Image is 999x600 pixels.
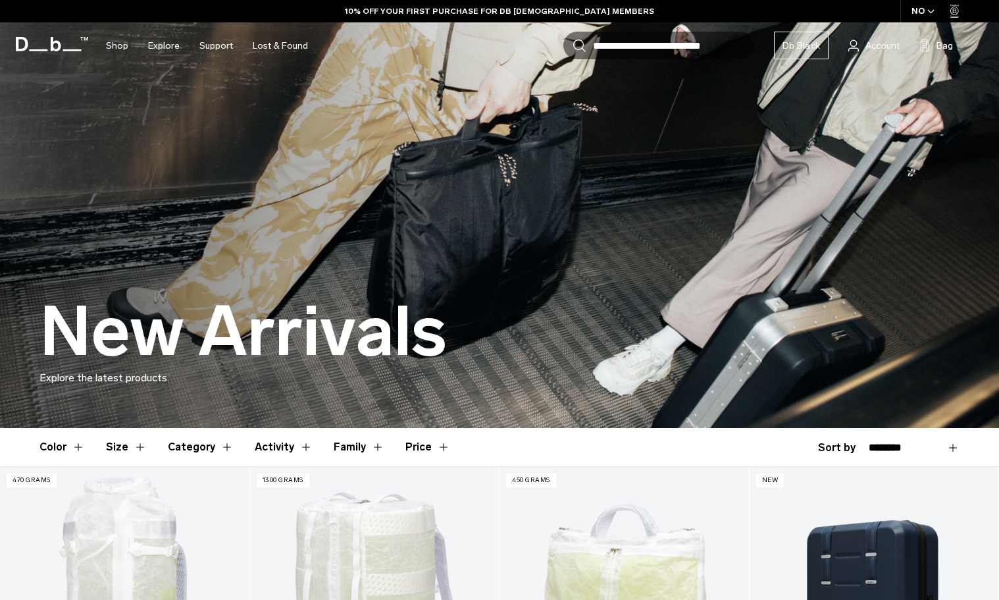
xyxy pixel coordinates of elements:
[506,474,556,487] p: 450 grams
[334,428,384,466] button: Toggle Filter
[257,474,309,487] p: 1300 grams
[96,22,318,69] nav: Main Navigation
[39,294,447,370] h1: New Arrivals
[39,428,85,466] button: Toggle Filter
[919,38,953,53] button: Bag
[168,428,234,466] button: Toggle Filter
[106,22,128,69] a: Shop
[756,474,784,487] p: New
[39,370,960,386] p: Explore the latest products.
[255,428,313,466] button: Toggle Filter
[148,22,180,69] a: Explore
[848,38,900,53] a: Account
[253,22,308,69] a: Lost & Found
[936,39,953,53] span: Bag
[7,474,57,487] p: 470 grams
[865,39,900,53] span: Account
[774,32,829,59] a: Db Black
[106,428,147,466] button: Toggle Filter
[405,428,450,466] button: Toggle Price
[345,5,654,17] a: 10% OFF YOUR FIRST PURCHASE FOR DB [DEMOGRAPHIC_DATA] MEMBERS
[199,22,233,69] a: Support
